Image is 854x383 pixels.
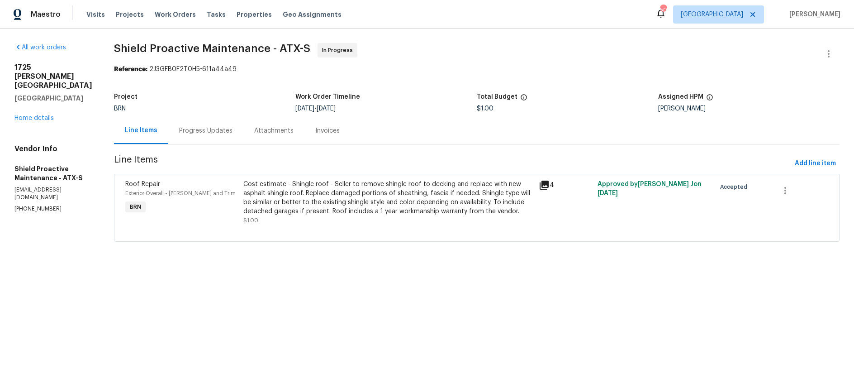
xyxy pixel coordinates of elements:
span: [DATE] [317,105,336,112]
span: - [295,105,336,112]
div: 4 [539,180,592,191]
span: In Progress [322,46,356,55]
span: BRN [114,105,126,112]
div: 50 [660,5,666,14]
h5: Assigned HPM [658,94,703,100]
div: 2J3GFB0F2T0H5-611a44a49 [114,65,840,74]
span: Maestro [31,10,61,19]
span: [PERSON_NAME] [786,10,840,19]
span: $1.00 [243,218,258,223]
span: Work Orders [155,10,196,19]
p: [EMAIL_ADDRESS][DOMAIN_NAME] [14,186,92,201]
span: The hpm assigned to this work order. [706,94,713,105]
span: [GEOGRAPHIC_DATA] [681,10,743,19]
h5: Work Order Timeline [295,94,360,100]
span: Approved by [PERSON_NAME] J on [598,181,702,196]
b: Reference: [114,66,147,72]
span: BRN [126,202,145,211]
span: Properties [237,10,272,19]
span: Exterior Overall - [PERSON_NAME] and Trim [125,191,236,196]
span: Accepted [720,182,751,191]
div: Attachments [254,126,294,135]
a: All work orders [14,44,66,51]
span: [DATE] [295,105,314,112]
span: Shield Proactive Maintenance - ATX-S [114,43,310,54]
span: [DATE] [598,190,618,196]
span: Add line item [795,158,836,169]
h5: Project [114,94,138,100]
h5: [GEOGRAPHIC_DATA] [14,94,92,103]
span: $1.00 [477,105,493,112]
h4: Vendor Info [14,144,92,153]
span: Visits [86,10,105,19]
div: Line Items [125,126,157,135]
button: Add line item [791,155,840,172]
h5: Total Budget [477,94,517,100]
h5: Shield Proactive Maintenance - ATX-S [14,164,92,182]
span: Projects [116,10,144,19]
p: [PHONE_NUMBER] [14,205,92,213]
span: Geo Assignments [283,10,342,19]
span: Line Items [114,155,791,172]
h2: 1725 [PERSON_NAME][GEOGRAPHIC_DATA] [14,63,92,90]
div: [PERSON_NAME] [658,105,840,112]
span: Tasks [207,11,226,18]
span: Roof Repair [125,181,160,187]
a: Home details [14,115,54,121]
div: Invoices [315,126,340,135]
div: Cost estimate - Shingle roof - Seller to remove shingle roof to decking and replace with new asph... [243,180,533,216]
span: The total cost of line items that have been proposed by Opendoor. This sum includes line items th... [520,94,527,105]
div: Progress Updates [179,126,232,135]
